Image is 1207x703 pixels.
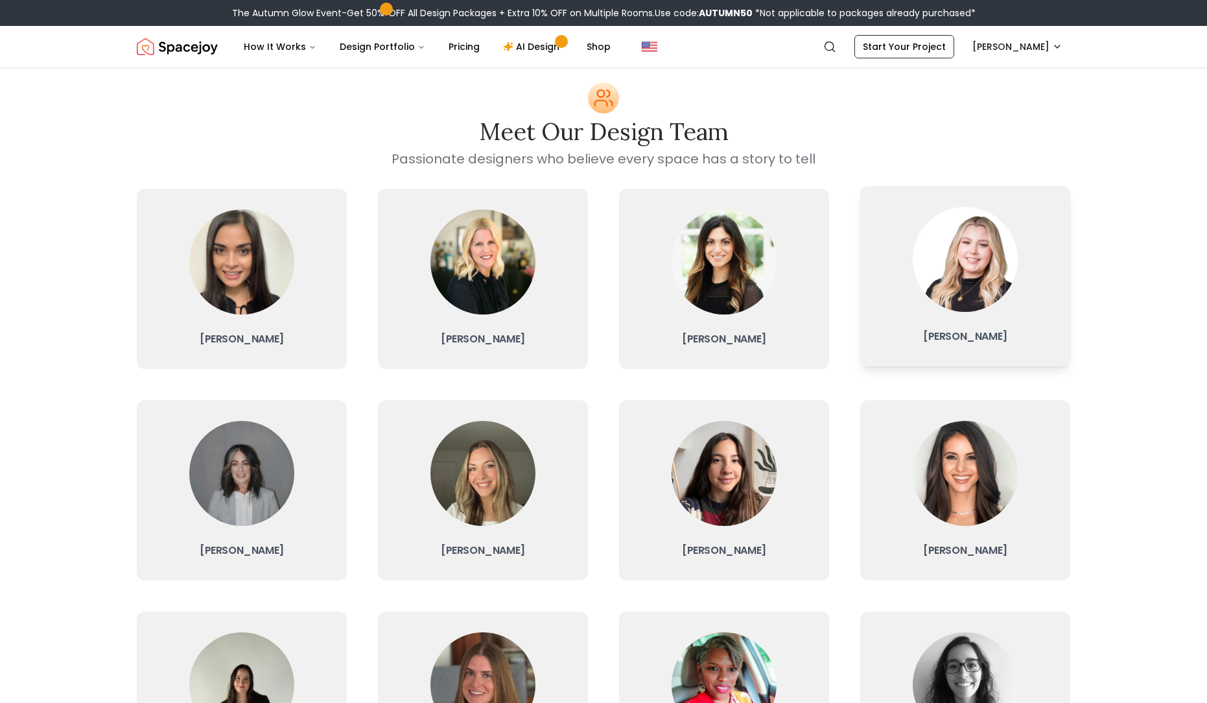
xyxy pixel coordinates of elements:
a: Angela[PERSON_NAME] [860,400,1070,580]
img: Spacejoy Logo [137,34,218,60]
button: How It Works [233,34,327,60]
a: Spacejoy [137,34,218,60]
h2: Meet our Design Team [137,119,1070,145]
a: Maria[PERSON_NAME] [619,400,829,580]
p: Passionate designers who believe every space has a story to tell [230,150,977,168]
h3: [PERSON_NAME] [629,542,819,560]
h3: [PERSON_NAME] [147,330,336,348]
img: Kaitlyn [189,421,294,526]
a: Sarah[PERSON_NAME] [378,400,588,580]
img: Tina [430,209,535,315]
a: Shop [576,34,621,60]
span: Use code: [655,6,753,19]
div: The Autumn Glow Event-Get 50% OFF All Design Packages + Extra 10% OFF on Multiple Rooms. [232,6,976,19]
h3: [PERSON_NAME] [871,542,1060,560]
img: Hannah [913,207,1018,312]
img: Maria [672,421,777,526]
a: AI Design [493,34,574,60]
a: Christina[PERSON_NAME] [619,189,829,369]
nav: Global [137,26,1070,67]
h3: [PERSON_NAME] [388,330,578,348]
h3: [PERSON_NAME] [147,542,336,560]
a: Tina[PERSON_NAME] [378,189,588,369]
a: Pricing [438,34,490,60]
a: Hannah[PERSON_NAME] [860,186,1070,366]
a: Start Your Project [854,35,954,58]
h3: [PERSON_NAME] [388,542,578,560]
img: Ellysia [189,209,294,315]
img: Christina [672,209,777,315]
button: [PERSON_NAME] [965,35,1070,58]
button: Design Portfolio [329,34,436,60]
img: United States [642,39,657,54]
span: *Not applicable to packages already purchased* [753,6,976,19]
b: AUTUMN50 [699,6,753,19]
a: Ellysia[PERSON_NAME] [137,189,347,369]
h3: [PERSON_NAME] [629,330,819,348]
img: Sarah [430,421,535,526]
nav: Main [233,34,621,60]
a: Kaitlyn[PERSON_NAME] [137,400,347,580]
h3: [PERSON_NAME] [871,328,1060,346]
img: Angela [913,421,1018,526]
